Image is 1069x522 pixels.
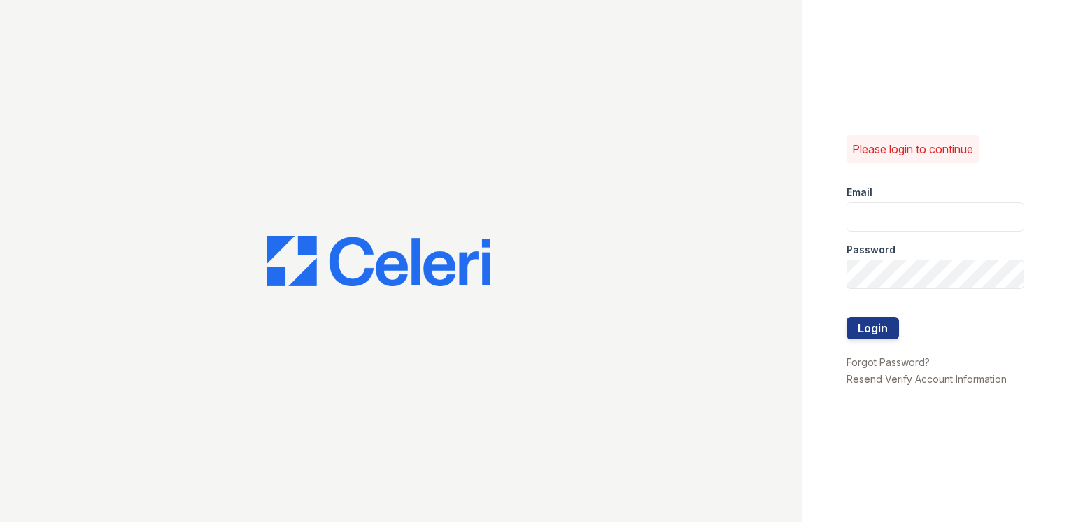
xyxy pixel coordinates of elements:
[267,236,490,286] img: CE_Logo_Blue-a8612792a0a2168367f1c8372b55b34899dd931a85d93a1a3d3e32e68fde9ad4.png
[847,317,899,339] button: Login
[847,185,872,199] label: Email
[847,356,930,368] a: Forgot Password?
[847,243,895,257] label: Password
[847,373,1007,385] a: Resend Verify Account Information
[852,141,973,157] p: Please login to continue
